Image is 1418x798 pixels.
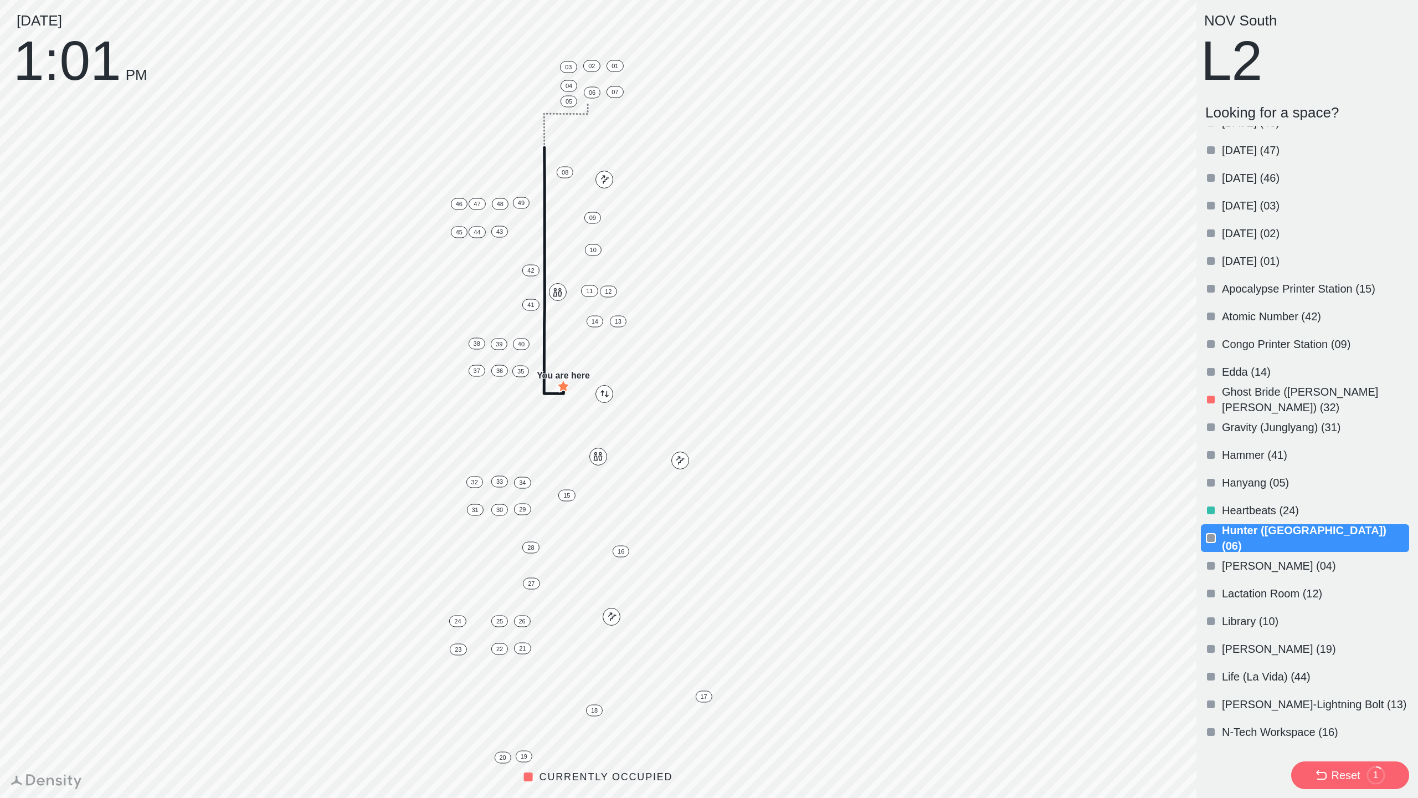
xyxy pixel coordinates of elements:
button: Reset1 [1291,761,1409,789]
p: Heartbeats (24) [1222,503,1407,518]
p: [DATE] (01) [1222,253,1407,269]
p: Gravity (Junglyang) (31) [1222,420,1407,435]
p: Lactation Room (12) [1222,586,1407,601]
p: [PERSON_NAME]-Lightning Bolt (13) [1222,697,1407,712]
p: Apocalypse Printer Station (15) [1222,281,1407,296]
p: [DATE] (02) [1222,226,1407,241]
p: [PERSON_NAME] (04) [1222,558,1407,574]
p: [DATE] (46) [1222,170,1407,186]
p: N-Tech Workspace (16) [1222,724,1407,740]
p: [PERSON_NAME] (19) [1222,641,1407,657]
p: Congo Printer Station (09) [1222,336,1407,352]
p: Hunter ([GEOGRAPHIC_DATA]) (06) [1222,523,1407,554]
div: Reset [1331,768,1360,783]
p: Library (10) [1222,613,1407,629]
p: Edda (14) [1222,364,1407,380]
p: Ghost Bride ([PERSON_NAME] [PERSON_NAME]) (32) [1222,384,1407,415]
p: Atomic Number (42) [1222,309,1407,324]
p: [DATE] (47) [1222,142,1407,158]
p: Hanyang (05) [1222,475,1407,490]
div: 1 [1366,770,1386,781]
p: [DATE] (03) [1222,198,1407,213]
p: Oppa (28) [1222,752,1407,768]
p: Hammer (41) [1222,447,1407,463]
p: Life (La Vida) (44) [1222,669,1407,684]
p: Looking for a space? [1205,104,1409,121]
